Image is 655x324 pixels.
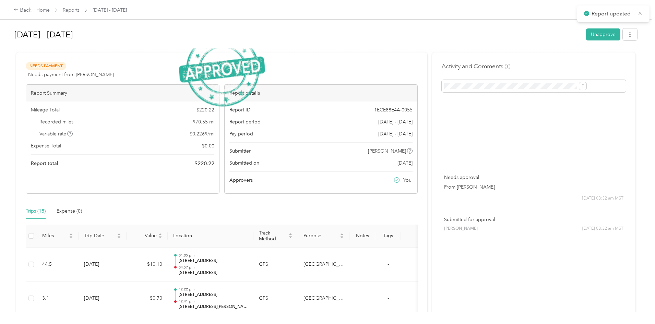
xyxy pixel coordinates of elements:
p: From [PERSON_NAME] [444,183,623,191]
p: Submitted for approval [444,216,623,223]
span: 970.55 mi [193,118,214,125]
td: $0.70 [127,281,168,316]
td: [DATE] [79,248,127,282]
td: 44.5 [37,248,79,282]
td: GPS [253,248,298,282]
span: Report ID [229,106,251,113]
div: Report details [225,85,418,101]
span: caret-down [117,235,121,239]
span: Submitted on [229,159,259,167]
span: caret-down [158,235,162,239]
th: Notes [349,225,375,248]
a: Home [36,7,50,13]
span: $ 220.22 [196,106,214,113]
span: Miles [42,233,68,239]
a: Reports [63,7,80,13]
span: Trip Date [84,233,116,239]
span: caret-up [288,232,293,236]
span: caret-down [69,235,73,239]
span: [DATE] [397,159,413,167]
th: Value [127,225,168,248]
span: caret-up [69,232,73,236]
span: Expense Total [31,142,61,149]
p: 04:57 pm [179,265,248,270]
span: Purpose [303,233,338,239]
span: caret-down [288,235,293,239]
th: Tags [375,225,401,248]
h4: Activity and Comments [442,62,510,71]
th: Purpose [298,225,349,248]
span: Track Method [259,230,287,242]
span: Report total [31,160,58,167]
td: GPS [253,281,298,316]
span: caret-down [340,235,344,239]
td: 3.1 [37,281,79,316]
div: Report Summary [26,85,219,101]
div: Trips (18) [26,207,46,215]
span: [DATE] - [DATE] [378,118,413,125]
span: Needs payment from [PERSON_NAME] [28,71,114,78]
p: Report updated [592,10,633,18]
p: 12:41 pm [179,299,248,304]
span: - [388,261,389,267]
div: Expense (0) [57,207,82,215]
iframe: Everlance-gr Chat Button Frame [617,286,655,324]
span: $ 0.2269 / mi [190,130,214,137]
p: Needs approval [444,174,623,181]
td: [DATE] [79,281,127,316]
span: Variable rate [39,130,73,137]
th: Trip Date [79,225,127,248]
span: [PERSON_NAME] [368,147,406,155]
span: [DATE] - [DATE] [93,7,127,14]
span: - [388,295,389,301]
span: [DATE] 08:32 am MST [582,195,623,202]
span: $ 0.00 [202,142,214,149]
span: $ 220.22 [194,159,214,168]
span: Go to pay period [378,130,413,137]
th: Location [168,225,253,248]
span: Report period [229,118,261,125]
img: ApprovedStamp [179,33,265,106]
span: caret-up [158,232,162,236]
button: Unapprove [586,28,620,40]
th: Miles [37,225,79,248]
span: Value [132,233,157,239]
p: 12:22 pm [179,287,248,292]
p: [STREET_ADDRESS][PERSON_NAME] [179,304,248,310]
td: $10.10 [127,248,168,282]
p: 01:35 pm [179,253,248,258]
th: Track Method [253,225,298,248]
span: Recorded miles [39,118,73,125]
td: Alta Southwest [298,281,349,316]
span: You [403,177,412,184]
span: Needs Payment [26,62,66,70]
span: Mileage Total [31,106,60,113]
span: 1ECE88E4A-0055 [374,106,413,113]
span: Approvers [229,177,253,184]
span: Submitter [229,147,251,155]
div: Back [14,6,32,14]
span: [PERSON_NAME] [444,226,478,232]
p: [STREET_ADDRESS] [179,258,248,264]
p: [STREET_ADDRESS] [179,292,248,298]
p: [STREET_ADDRESS] [179,270,248,276]
h1: Sep 1 - 30, 2025 [14,26,581,43]
span: caret-up [340,232,344,236]
span: Pay period [229,130,253,137]
span: [DATE] 08:32 am MST [582,226,623,232]
span: caret-up [117,232,121,236]
td: Alta Southwest [298,248,349,282]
